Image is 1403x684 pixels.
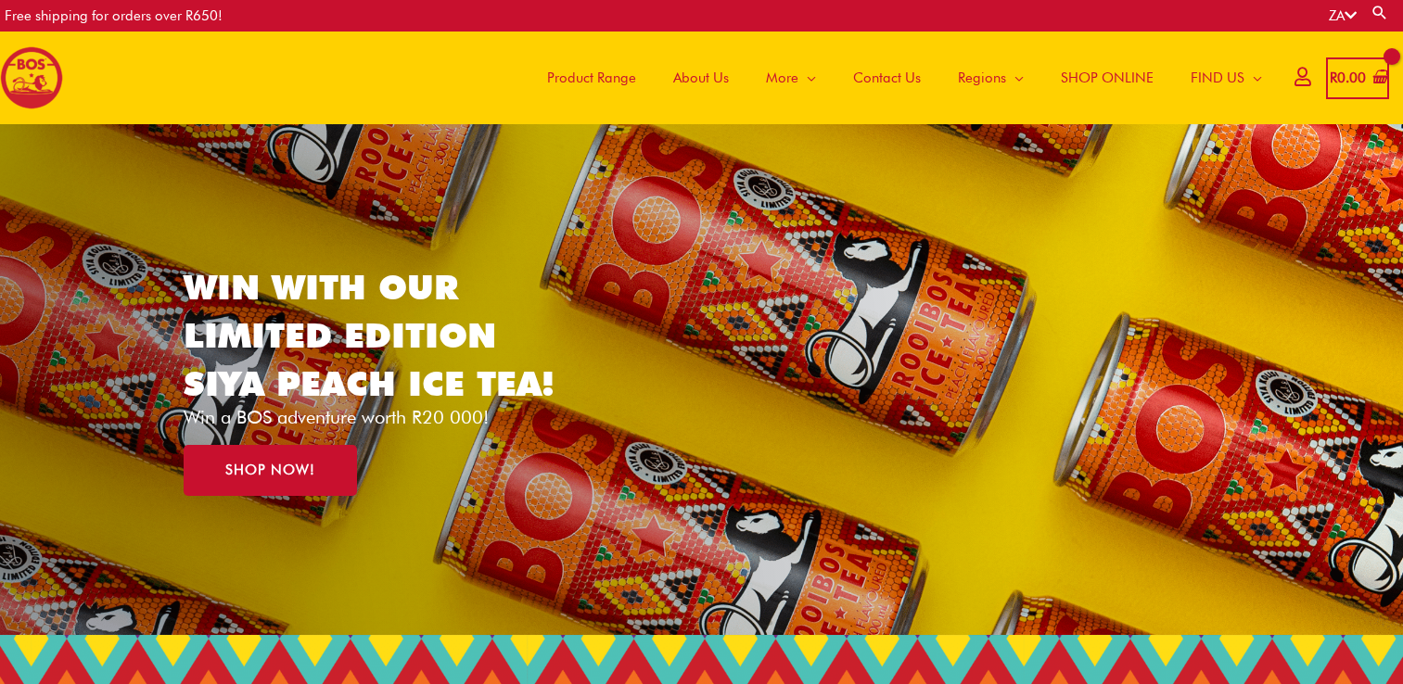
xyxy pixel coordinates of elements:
a: More [747,32,835,124]
span: Product Range [547,50,636,106]
span: More [766,50,798,106]
a: View Shopping Cart, empty [1326,57,1389,99]
span: FIND US [1191,50,1244,106]
a: Regions [939,32,1042,124]
span: SHOP ONLINE [1061,50,1154,106]
a: SHOP ONLINE [1042,32,1172,124]
span: SHOP NOW! [225,463,315,477]
a: Contact Us [835,32,939,124]
a: Product Range [529,32,655,124]
a: About Us [655,32,747,124]
a: Search button [1371,4,1389,21]
p: Win a BOS adventure worth R20 000! [184,408,583,426]
a: SHOP NOW! [184,445,357,496]
a: WIN WITH OUR LIMITED EDITION SIYA PEACH ICE TEA! [184,266,555,404]
span: Contact Us [853,50,921,106]
nav: Site Navigation [515,32,1281,124]
span: About Us [673,50,729,106]
bdi: 0.00 [1330,70,1366,86]
span: Regions [958,50,1006,106]
a: ZA [1329,7,1357,24]
span: R [1330,70,1337,86]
